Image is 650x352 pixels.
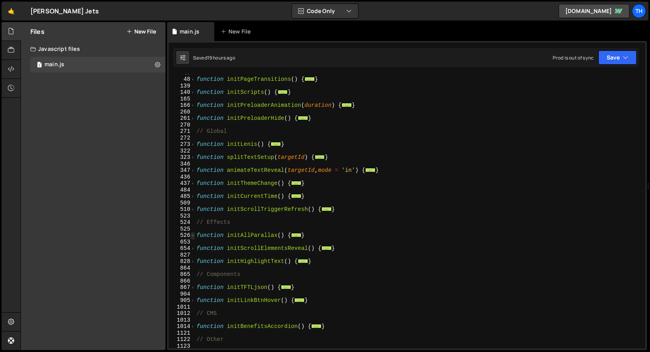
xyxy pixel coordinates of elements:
[169,239,195,246] div: 653
[169,187,195,194] div: 484
[298,259,308,263] span: ...
[169,180,195,187] div: 437
[169,206,195,213] div: 510
[169,317,195,324] div: 1013
[169,252,195,259] div: 827
[598,50,637,65] button: Save
[193,54,235,61] div: Saved
[169,89,195,96] div: 140
[169,141,195,148] div: 273
[169,336,195,343] div: 1122
[169,213,195,220] div: 523
[169,219,195,226] div: 524
[169,278,195,285] div: 866
[169,200,195,207] div: 509
[180,28,199,35] div: main.js
[169,76,195,83] div: 48
[342,103,352,107] span: ...
[292,4,358,18] button: Code Only
[169,122,195,129] div: 270
[169,265,195,272] div: 864
[169,167,195,174] div: 347
[169,330,195,337] div: 1121
[30,6,99,16] div: [PERSON_NAME] Jets
[30,57,165,73] div: 16759/45776.js
[37,62,42,69] span: 1
[21,41,165,57] div: Javascript files
[169,343,195,350] div: 1123
[169,174,195,181] div: 436
[169,109,195,115] div: 260
[169,284,195,291] div: 867
[271,142,281,146] span: ...
[169,96,195,102] div: 165
[169,161,195,168] div: 346
[126,28,156,35] button: New File
[169,323,195,330] div: 1014
[169,271,195,278] div: 865
[281,285,291,289] span: ...
[169,297,195,304] div: 905
[169,304,195,311] div: 1011
[2,2,21,20] a: 🤙
[365,168,375,172] span: ...
[169,154,195,161] div: 323
[169,193,195,200] div: 485
[169,83,195,89] div: 139
[291,233,301,237] span: ...
[207,54,235,61] div: 19 hours ago
[169,258,195,265] div: 828
[169,148,195,155] div: 322
[305,77,315,81] span: ...
[553,54,594,61] div: Prod is out of sync
[169,135,195,142] div: 272
[321,246,332,250] span: ...
[278,90,288,94] span: ...
[291,181,301,185] span: ...
[169,245,195,252] div: 654
[45,61,64,68] div: main.js
[169,291,195,298] div: 904
[169,310,195,317] div: 1012
[291,194,301,198] span: ...
[295,298,305,302] span: ...
[169,226,195,233] div: 525
[169,232,195,239] div: 526
[169,115,195,122] div: 261
[298,116,308,120] span: ...
[559,4,630,18] a: [DOMAIN_NAME]
[169,102,195,109] div: 166
[30,27,45,36] h2: Files
[311,324,321,328] span: ...
[169,128,195,135] div: 271
[221,28,254,35] div: New File
[632,4,646,18] a: Th
[315,155,325,159] span: ...
[321,207,332,211] span: ...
